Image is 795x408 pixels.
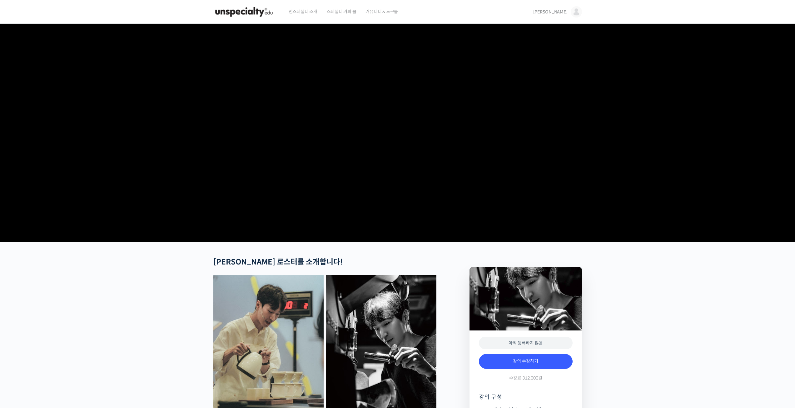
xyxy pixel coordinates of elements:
[533,9,568,15] span: [PERSON_NAME]
[213,258,436,267] h2: [PERSON_NAME] 로스터를 소개합니다!
[479,337,573,350] div: 아직 등록하지 않음
[479,393,573,406] h4: 강의 구성
[509,375,542,381] span: 수강료 312,000원
[479,354,573,369] a: 강의 수강하기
